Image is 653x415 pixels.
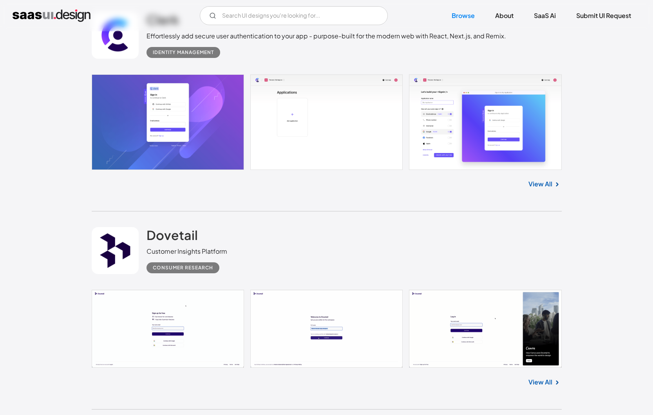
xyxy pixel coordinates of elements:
a: Dovetail [147,227,198,247]
div: Customer Insights Platform [147,247,227,256]
div: Identity Management [153,48,214,57]
div: Effortlessly add secure user authentication to your app - purpose-built for the modern web with R... [147,31,506,41]
a: View All [528,179,552,189]
form: Email Form [200,6,388,25]
a: home [13,9,90,22]
a: Submit UI Request [567,7,640,24]
a: Browse [442,7,484,24]
div: Consumer Research [153,263,213,272]
a: View All [528,377,552,387]
h2: Dovetail [147,227,198,243]
a: SaaS Ai [525,7,565,24]
a: About [486,7,523,24]
input: Search UI designs you're looking for... [200,6,388,25]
